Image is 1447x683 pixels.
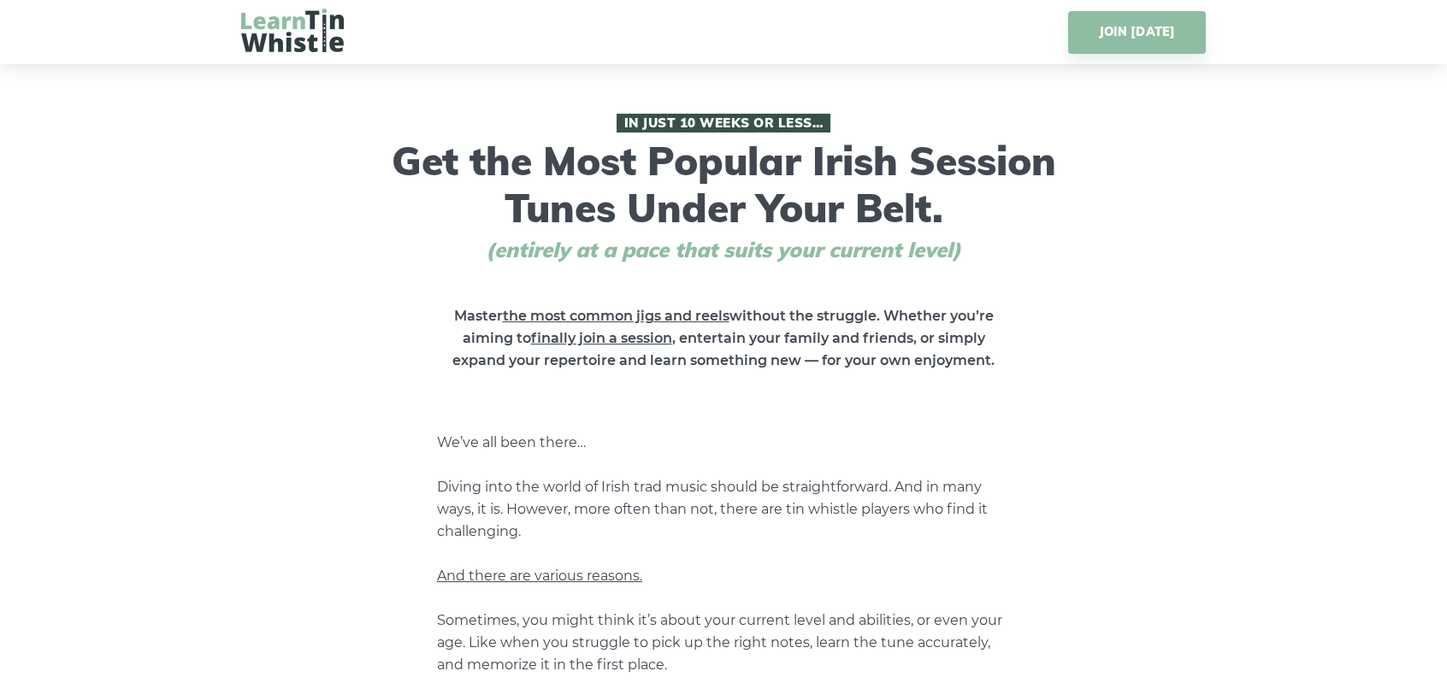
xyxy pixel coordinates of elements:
span: finally join a session [531,330,672,346]
span: (entirely at a pace that suits your current level) [454,238,993,262]
h1: Get the Most Popular Irish Session Tunes Under Your Belt. [386,114,1061,262]
strong: Master without the struggle. Whether you’re aiming to , entertain your family and friends, or sim... [452,308,995,368]
a: JOIN [DATE] [1068,11,1206,54]
span: In Just 10 Weeks or Less… [617,114,830,132]
span: And there are various reasons. [437,568,642,584]
span: the most common jigs and reels [503,308,729,324]
img: LearnTinWhistle.com [241,9,344,52]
